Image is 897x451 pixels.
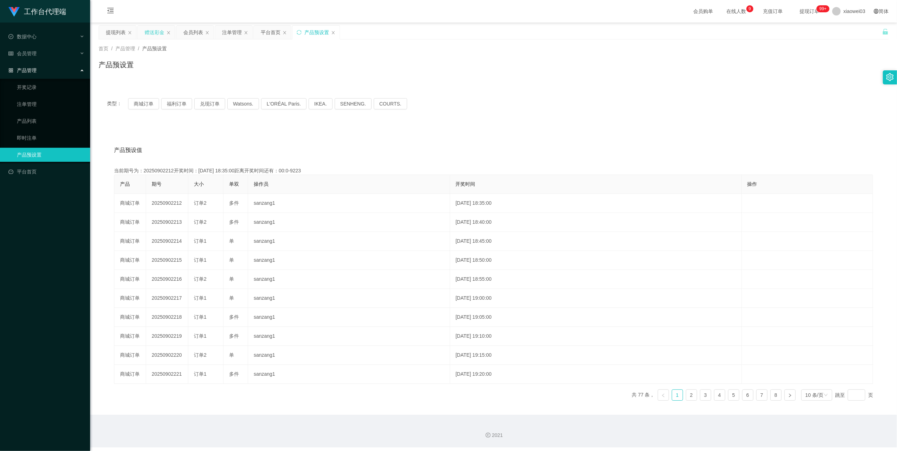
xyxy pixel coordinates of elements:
span: 单 [229,257,234,263]
li: 4 [714,389,725,401]
a: 图标: dashboard平台首页 [8,165,84,179]
a: 1 [672,390,683,400]
span: 订单1 [194,333,207,339]
button: COURTS. [374,98,407,109]
td: sanzang1 [248,194,450,213]
td: 20250902212 [146,194,188,213]
span: 操作员 [254,181,269,187]
a: 开奖记录 [17,80,84,94]
td: 20250902215 [146,251,188,270]
i: 图标: setting [886,73,894,81]
p: 9 [748,5,751,12]
i: 图标: check-circle-o [8,34,13,39]
span: 产品管理 [8,68,37,73]
div: 产品预设置 [304,26,329,39]
span: 产品管理 [115,46,135,51]
td: 商城订单 [114,213,146,232]
i: 图标: close [244,31,248,35]
li: 1 [672,389,683,401]
td: [DATE] 18:55:00 [450,270,742,289]
td: 商城订单 [114,327,146,346]
span: / [111,46,113,51]
div: 当前期号为：20250902212开奖时间：[DATE] 18:35:00距离开奖时间还有：00:0-9223 [114,167,873,174]
td: 商城订单 [114,251,146,270]
td: 20250902218 [146,308,188,327]
span: 多件 [229,333,239,339]
span: 单 [229,352,234,358]
button: Watsons. [227,98,259,109]
h1: 工作台代理端 [24,0,66,23]
td: 20250902221 [146,365,188,384]
span: 提现订单 [796,9,823,14]
i: 图标: unlock [882,28,889,35]
td: sanzang1 [248,327,450,346]
img: logo.9652507e.png [8,7,20,17]
td: 20250902219 [146,327,188,346]
i: 图标: menu-fold [99,0,122,23]
a: 产品预设置 [17,148,84,162]
td: 20250902217 [146,289,188,308]
span: 数据中心 [8,34,37,39]
div: 平台首页 [261,26,280,39]
span: 订单1 [194,314,207,320]
td: sanzang1 [248,308,450,327]
span: 订单1 [194,371,207,377]
a: 4 [714,390,725,400]
i: 图标: table [8,51,13,56]
div: 注单管理 [222,26,242,39]
i: 图标: close [128,31,132,35]
a: 注单管理 [17,97,84,111]
td: [DATE] 18:40:00 [450,213,742,232]
td: [DATE] 19:10:00 [450,327,742,346]
li: 6 [742,389,753,401]
i: 图标: global [874,9,879,14]
td: [DATE] 18:50:00 [450,251,742,270]
i: 图标: close [331,31,335,35]
span: 首页 [99,46,108,51]
i: 图标: close [283,31,287,35]
div: 赠送彩金 [145,26,164,39]
td: sanzang1 [248,365,450,384]
td: 商城订单 [114,194,146,213]
li: 下一页 [784,389,796,401]
td: sanzang1 [248,213,450,232]
i: 图标: close [166,31,171,35]
td: sanzang1 [248,289,450,308]
span: 订单2 [194,219,207,225]
button: IKEA. [309,98,333,109]
span: 订单1 [194,295,207,301]
td: [DATE] 18:45:00 [450,232,742,251]
a: 即时注单 [17,131,84,145]
h1: 产品预设置 [99,59,134,70]
span: 单双 [229,181,239,187]
span: / [138,46,139,51]
td: sanzang1 [248,251,450,270]
i: 图标: right [788,393,792,398]
td: 商城订单 [114,270,146,289]
div: 10 条/页 [806,390,823,400]
span: 大小 [194,181,204,187]
button: SENHENG. [335,98,372,109]
li: 3 [700,389,711,401]
td: 20250902216 [146,270,188,289]
a: 8 [771,390,781,400]
td: 20250902214 [146,232,188,251]
span: 订单2 [194,352,207,358]
span: 产品预设值 [114,146,142,154]
span: 多件 [229,314,239,320]
li: 2 [686,389,697,401]
span: 产品 [120,181,130,187]
td: 商城订单 [114,232,146,251]
td: 20250902220 [146,346,188,365]
i: 图标: copyright [486,433,491,438]
td: 商城订单 [114,346,146,365]
sup: 9 [746,5,753,12]
a: 2 [686,390,697,400]
span: 单 [229,276,234,282]
div: 会员列表 [183,26,203,39]
span: 操作 [747,181,757,187]
sup: 1057 [817,5,829,12]
span: 充值订单 [760,9,787,14]
button: 福利订单 [161,98,192,109]
td: [DATE] 19:15:00 [450,346,742,365]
